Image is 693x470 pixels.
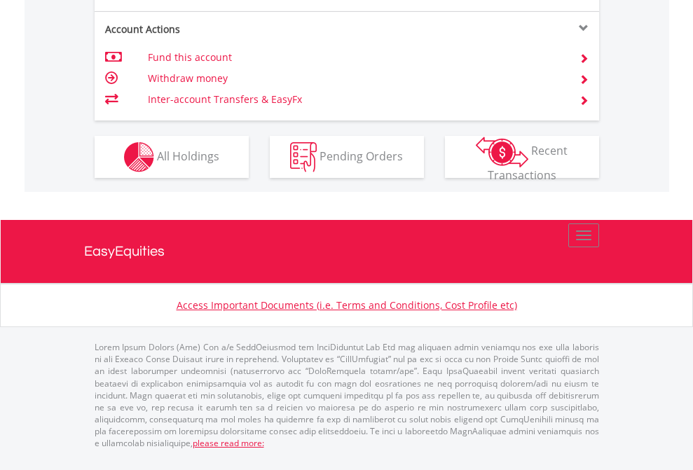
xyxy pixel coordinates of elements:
[148,68,562,89] td: Withdraw money
[193,437,264,449] a: please read more:
[95,341,599,449] p: Lorem Ipsum Dolors (Ame) Con a/e SeddOeiusmod tem InciDiduntut Lab Etd mag aliquaen admin veniamq...
[95,22,347,36] div: Account Actions
[445,136,599,178] button: Recent Transactions
[270,136,424,178] button: Pending Orders
[320,148,403,163] span: Pending Orders
[476,137,528,167] img: transactions-zar-wht.png
[95,136,249,178] button: All Holdings
[124,142,154,172] img: holdings-wht.png
[84,220,610,283] a: EasyEquities
[177,298,517,312] a: Access Important Documents (i.e. Terms and Conditions, Cost Profile etc)
[148,47,562,68] td: Fund this account
[290,142,317,172] img: pending_instructions-wht.png
[148,89,562,110] td: Inter-account Transfers & EasyFx
[157,148,219,163] span: All Holdings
